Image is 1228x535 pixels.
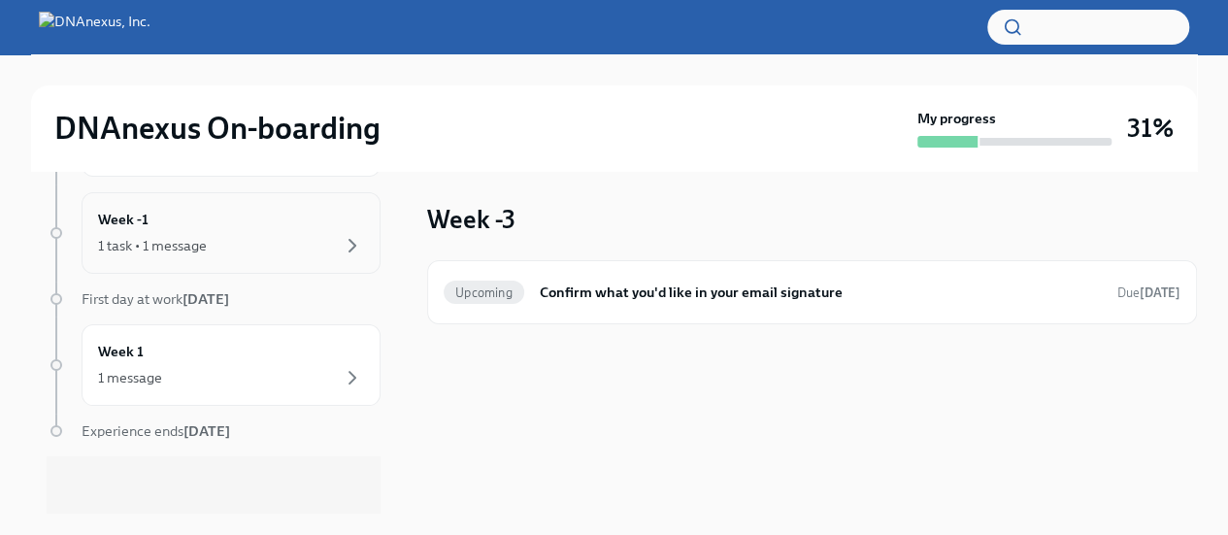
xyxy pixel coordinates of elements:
a: UpcomingConfirm what you'd like in your email signatureDue[DATE] [444,277,1180,308]
h2: DNAnexus On-boarding [54,109,381,148]
strong: [DATE] [1140,285,1180,300]
span: Upcoming [444,285,524,300]
h6: Week -1 [98,209,149,230]
span: Experience ends [82,422,230,440]
h3: Week -3 [427,202,515,237]
span: Due [1117,285,1180,300]
h3: 31% [1127,111,1174,146]
a: First day at work[DATE] [47,289,381,309]
strong: [DATE] [183,290,229,308]
div: 1 message [98,368,162,387]
h6: Week 1 [98,341,144,362]
strong: [DATE] [183,422,230,440]
img: DNAnexus, Inc. [39,12,150,43]
span: September 30th, 2025 17:00 [1117,284,1180,302]
strong: My progress [917,109,996,128]
a: Week -11 task • 1 message [47,192,381,274]
a: Week 11 message [47,324,381,406]
div: 1 task • 1 message [98,236,207,255]
h6: Confirm what you'd like in your email signature [540,282,1102,303]
span: First day at work [82,290,229,308]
